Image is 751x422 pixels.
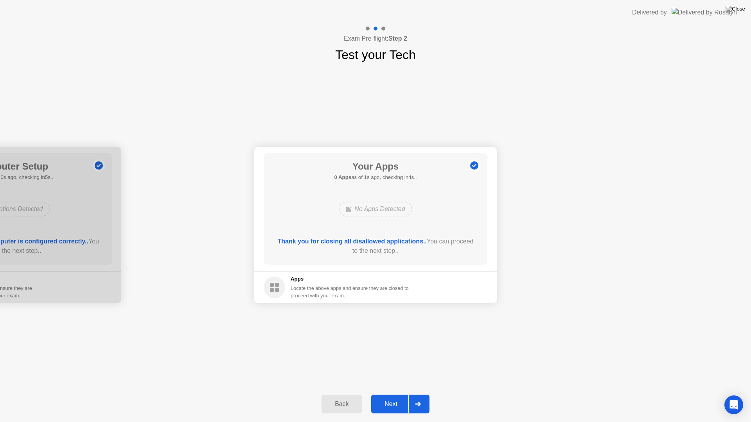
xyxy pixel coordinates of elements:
[334,174,351,180] b: 0 Apps
[334,173,417,181] h5: as of 1s ago, checking in4s..
[632,8,667,17] div: Delivered by
[324,401,359,408] div: Back
[275,237,476,256] div: You can proceed to the next step..
[339,202,412,216] div: No Apps Detected
[388,35,407,42] b: Step 2
[374,401,408,408] div: Next
[335,45,416,64] h1: Test your Tech
[291,284,409,299] div: Locate the above apps and ensure they are closed to proceed with your exam.
[344,34,407,43] h4: Exam Pre-flight:
[724,395,743,414] div: Open Intercom Messenger
[322,395,362,413] button: Back
[371,395,429,413] button: Next
[278,238,427,245] b: Thank you for closing all disallowed applications..
[672,8,737,17] img: Delivered by Rosalyn
[726,6,745,12] img: Close
[291,275,409,283] h5: Apps
[334,159,417,173] h1: Your Apps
